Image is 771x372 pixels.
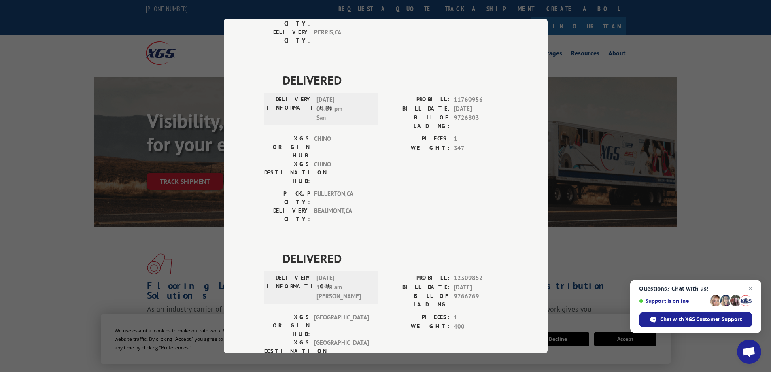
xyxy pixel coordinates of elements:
[264,160,310,185] label: XGS DESTINATION HUB:
[314,189,369,206] span: FULLERTON , CA
[737,340,761,364] a: Open chat
[267,274,312,301] label: DELIVERY INFORMATION:
[386,104,450,114] label: BILL DATE:
[454,95,507,104] span: 11760956
[314,160,369,185] span: CHINO
[386,134,450,144] label: PIECES:
[454,144,507,153] span: 347
[386,95,450,104] label: PROBILL:
[454,113,507,130] span: 9726803
[386,283,450,292] label: BILL DATE:
[314,28,369,45] span: PERRIS , CA
[264,134,310,160] label: XGS ORIGIN HUB:
[454,292,507,309] span: 9766769
[264,206,310,223] label: DELIVERY CITY:
[314,11,369,28] span: [PERSON_NAME] , GA
[454,313,507,322] span: 1
[282,71,507,89] span: DELIVERED
[314,338,369,364] span: [GEOGRAPHIC_DATA]
[386,292,450,309] label: BILL OF LADING:
[264,338,310,364] label: XGS DESTINATION HUB:
[314,134,369,160] span: CHINO
[267,95,312,123] label: DELIVERY INFORMATION:
[454,274,507,283] span: 12309852
[316,95,371,123] span: [DATE] 04:09 pm San
[264,189,310,206] label: PICKUP CITY:
[386,144,450,153] label: WEIGHT:
[386,313,450,322] label: PIECES:
[454,134,507,144] span: 1
[639,285,752,292] span: Questions? Chat with us!
[660,316,742,323] span: Chat with XGS Customer Support
[639,298,707,304] span: Support is online
[264,313,310,338] label: XGS ORIGIN HUB:
[386,274,450,283] label: PROBILL:
[314,206,369,223] span: BEAUMONT , CA
[454,283,507,292] span: [DATE]
[282,249,507,268] span: DELIVERED
[454,104,507,114] span: [DATE]
[386,113,450,130] label: BILL OF LADING:
[386,322,450,332] label: WEIGHT:
[316,274,371,301] span: [DATE] 11:48 am [PERSON_NAME]
[264,11,310,28] label: PICKUP CITY:
[639,312,752,327] span: Chat with XGS Customer Support
[454,322,507,332] span: 400
[314,313,369,338] span: [GEOGRAPHIC_DATA]
[264,28,310,45] label: DELIVERY CITY:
